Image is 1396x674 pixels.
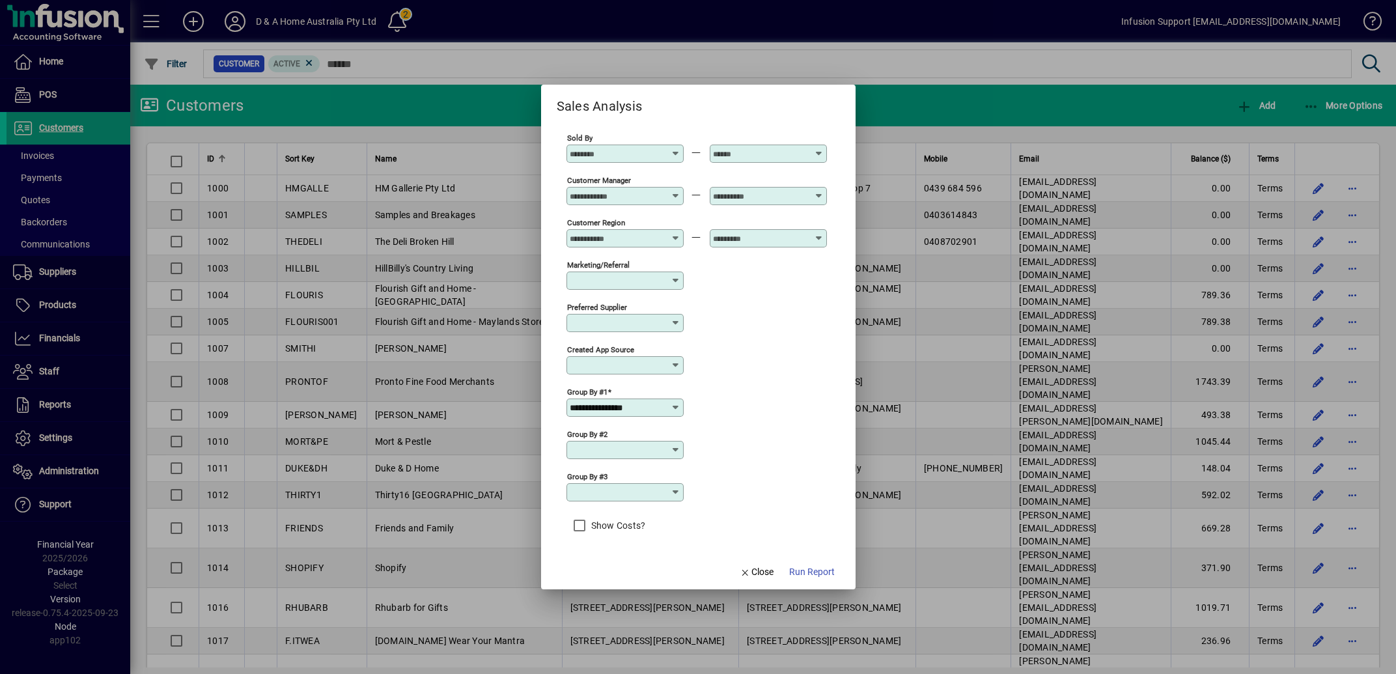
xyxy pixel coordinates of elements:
[567,218,625,227] mat-label: Customer Region
[589,519,646,532] label: Show Costs?
[567,472,607,481] mat-label: Group by #3
[567,260,630,270] mat-label: Marketing/Referral
[541,85,658,117] h2: Sales Analysis
[567,345,634,354] mat-label: Created app source
[567,176,631,185] mat-label: Customer Manager
[740,565,774,579] span: Close
[734,561,779,584] button: Close
[567,303,627,312] mat-label: Preferred supplier
[784,561,840,584] button: Run Report
[567,430,607,439] mat-label: Group by #2
[789,565,835,579] span: Run Report
[567,387,607,397] mat-label: Group by #1
[567,133,593,143] mat-label: Sold By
